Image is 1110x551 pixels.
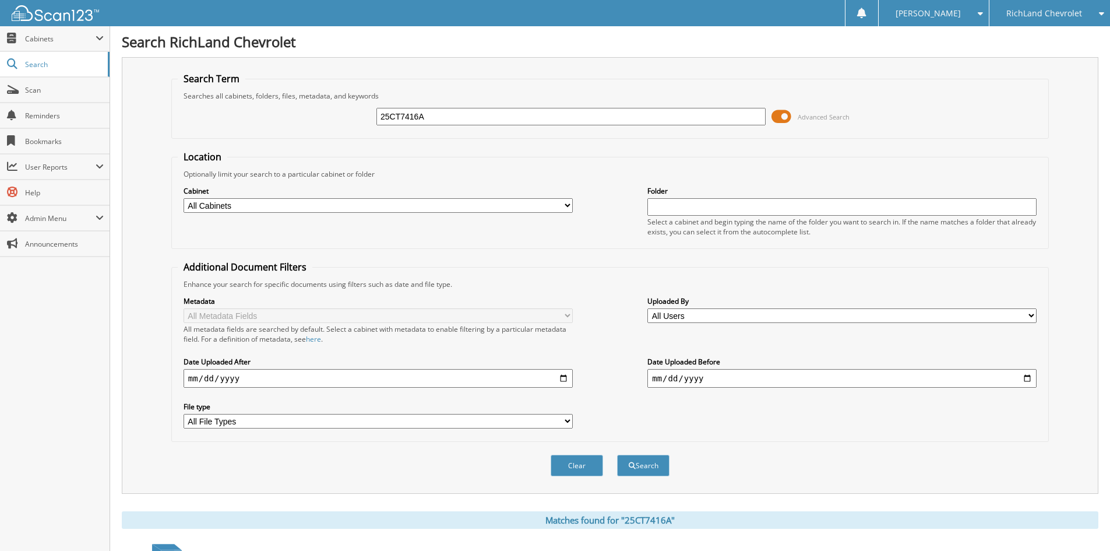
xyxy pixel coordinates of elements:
button: Search [617,455,669,476]
span: Scan [25,85,104,95]
h1: Search RichLand Chevrolet [122,32,1098,51]
legend: Search Term [178,72,245,85]
span: Reminders [25,111,104,121]
span: Bookmarks [25,136,104,146]
label: File type [184,402,573,412]
div: Enhance your search for specific documents using filters such as date and file type. [178,279,1042,289]
label: Uploaded By [647,296,1037,306]
label: Date Uploaded After [184,357,573,367]
label: Metadata [184,296,573,306]
img: scan123-logo-white.svg [12,5,99,21]
label: Cabinet [184,186,573,196]
span: User Reports [25,162,96,172]
span: Help [25,188,104,198]
button: Clear [551,455,603,476]
span: Advanced Search [798,113,850,121]
input: start [184,369,573,388]
div: All metadata fields are searched by default. Select a cabinet with metadata to enable filtering b... [184,324,573,344]
span: Cabinets [25,34,96,44]
span: RichLand Chevrolet [1006,10,1082,17]
span: Announcements [25,239,104,249]
legend: Location [178,150,227,163]
span: [PERSON_NAME] [896,10,961,17]
label: Folder [647,186,1037,196]
label: Date Uploaded Before [647,357,1037,367]
div: Optionally limit your search to a particular cabinet or folder [178,169,1042,179]
a: here [306,334,321,344]
span: Search [25,59,102,69]
span: Admin Menu [25,213,96,223]
div: Select a cabinet and begin typing the name of the folder you want to search in. If the name match... [647,217,1037,237]
div: Searches all cabinets, folders, files, metadata, and keywords [178,91,1042,101]
input: end [647,369,1037,388]
legend: Additional Document Filters [178,261,312,273]
div: Matches found for "25CT7416A" [122,511,1098,529]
